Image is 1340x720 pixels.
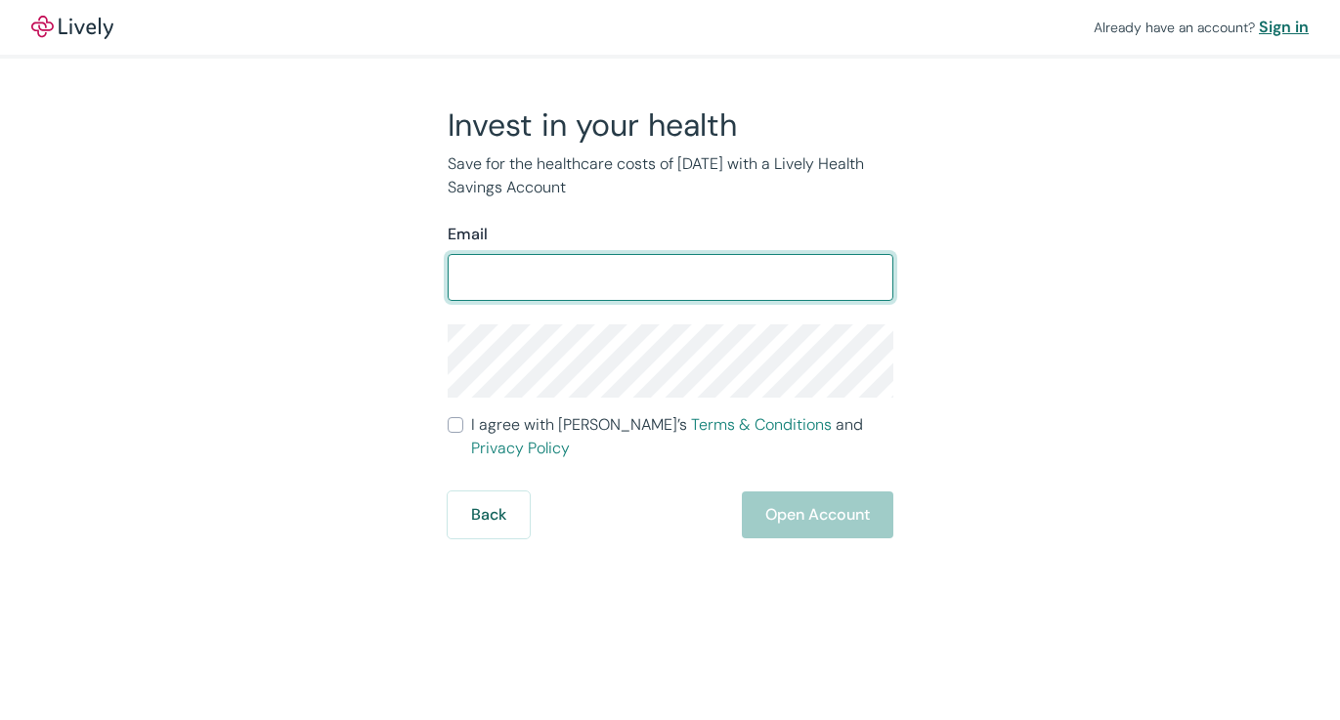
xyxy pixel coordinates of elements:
button: Back [448,491,530,538]
div: Already have an account? [1094,16,1309,39]
label: Email [448,223,488,246]
a: Privacy Policy [471,438,570,458]
a: Sign in [1259,16,1309,39]
p: Save for the healthcare costs of [DATE] with a Lively Health Savings Account [448,152,893,199]
span: I agree with [PERSON_NAME]’s and [471,413,893,460]
a: LivelyLively [31,16,113,39]
img: Lively [31,16,113,39]
a: Terms & Conditions [691,414,832,435]
h2: Invest in your health [448,106,893,145]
